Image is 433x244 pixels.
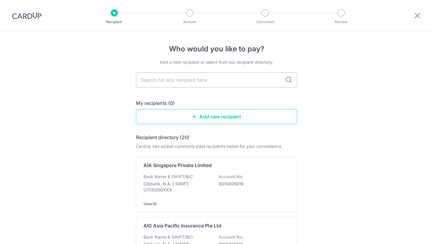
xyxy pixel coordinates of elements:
[143,234,194,240] p: Bank Name & SWIFT/BIC:
[92,19,137,25] p: Recipient
[319,19,363,25] p: Review
[136,44,297,54] h4: Who would you like to pay?
[167,19,212,25] p: Amount
[219,174,243,180] p: Account No:
[136,134,189,141] h5: Recipient directory (20)
[219,234,243,240] p: Account No:
[136,109,297,124] a: Add new recipient
[136,72,297,87] input: Search for any recipient here
[143,202,152,206] a: View
[143,222,221,229] p: AIG Asia Pacific Insurance Pte Ltd
[143,181,211,193] p: Citibank, N.A. | SWIFT: CITISGSGXXX
[219,181,286,187] p: 0010005019
[136,59,297,65] div: Add a new recipient or select from our recipient directory.
[136,99,175,107] h5: My recipients (0)
[12,12,41,19] img: CardUp
[243,19,287,25] p: Document
[143,162,212,169] p: AIA Singapore Private Limited
[136,143,297,149] div: CardUp has added commonly-paid recipients below for your convenience.
[143,174,194,180] p: Bank Name & SWIFT/BIC:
